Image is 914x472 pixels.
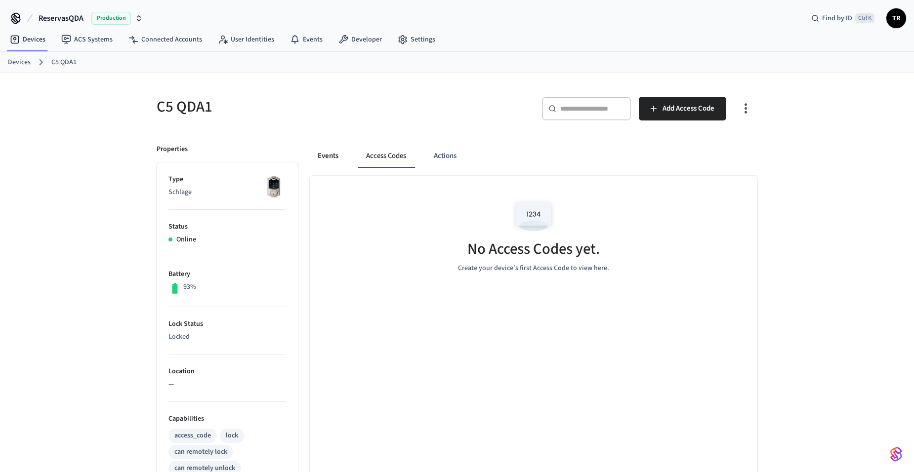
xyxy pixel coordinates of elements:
p: Schlage [168,187,286,197]
p: Lock Status [168,319,286,329]
a: User Identities [210,31,282,48]
p: Properties [157,144,188,155]
span: Add Access Code [663,102,714,115]
p: Battery [168,269,286,279]
a: Events [282,31,331,48]
a: Connected Accounts [121,31,210,48]
button: Access Codes [358,144,414,168]
div: ant example [310,144,757,168]
div: access_code [174,431,211,441]
img: SeamLogoGradient.69752ec5.svg [890,446,902,462]
p: Status [168,222,286,232]
button: Add Access Code [639,97,726,120]
a: Devices [2,31,53,48]
img: Schlage Sense Smart Deadbolt with Camelot Trim, Front [261,174,286,199]
button: Events [310,144,346,168]
a: C5 QDA1 [51,57,77,68]
span: Production [91,12,131,25]
span: ReservasQDA [39,12,83,24]
a: Settings [390,31,443,48]
p: Type [168,174,286,185]
p: Online [176,235,196,245]
span: Find by ID [822,13,852,23]
h5: No Access Codes yet. [467,239,600,259]
p: 93% [183,282,196,292]
span: TR [887,9,905,27]
a: ACS Systems [53,31,121,48]
button: Actions [426,144,464,168]
a: Developer [331,31,390,48]
button: TR [886,8,906,28]
div: Find by IDCtrl K [803,9,882,27]
p: Location [168,366,286,377]
div: can remotely lock [174,447,227,457]
p: Capabilities [168,414,286,424]
a: Devices [8,57,31,68]
h5: C5 QDA1 [157,97,451,117]
span: Ctrl K [855,13,874,23]
p: Create your device's first Access Code to view here. [458,263,609,274]
p: — [168,379,286,390]
p: Locked [168,332,286,342]
img: Access Codes Empty State [511,196,556,237]
div: lock [226,431,238,441]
